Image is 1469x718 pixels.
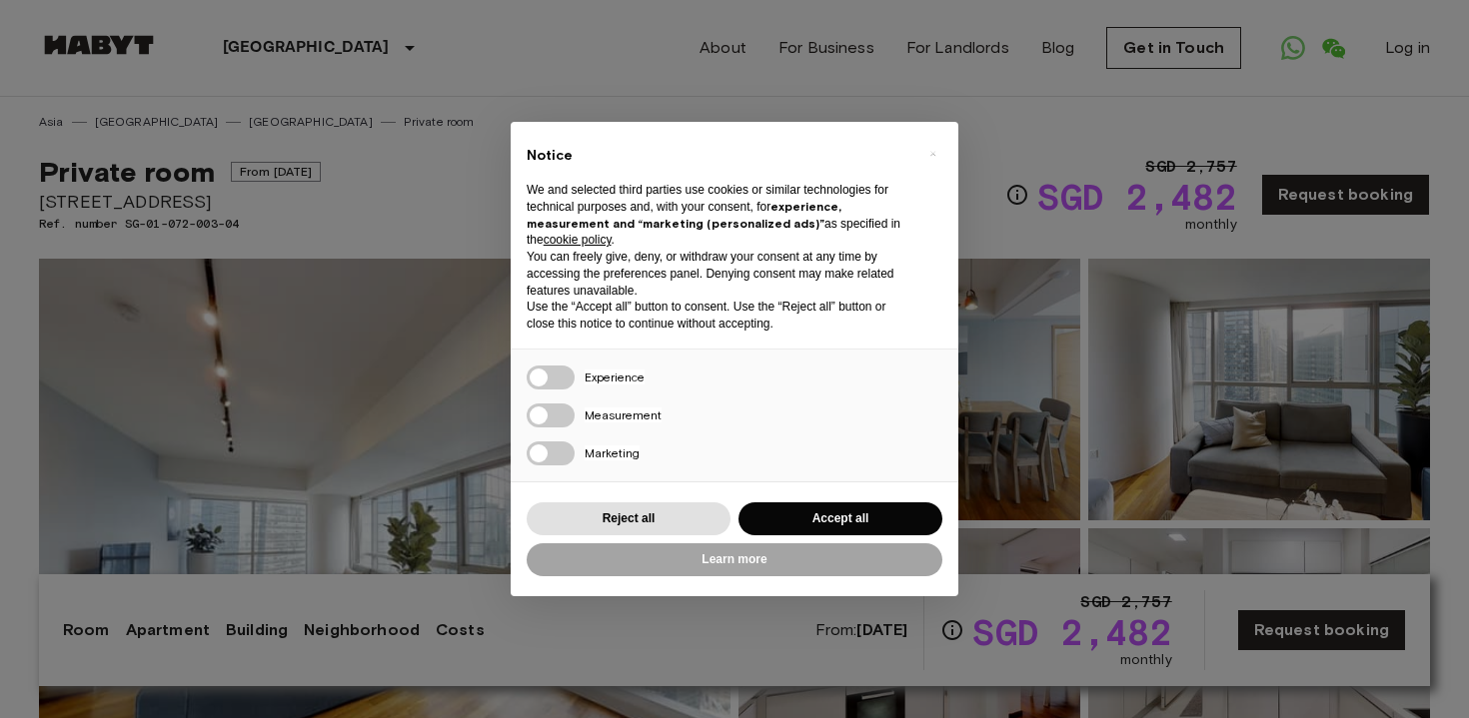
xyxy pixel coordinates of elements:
[585,407,662,422] span: Measurement
[527,199,841,231] strong: experience, measurement and “marketing (personalized ads)”
[527,146,910,166] h2: Notice
[544,233,612,247] a: cookie policy
[527,543,942,576] button: Learn more
[916,138,948,170] button: Close this notice
[527,299,910,333] p: Use the “Accept all” button to consent. Use the “Reject all” button or close this notice to conti...
[585,445,640,460] span: Marketing
[585,369,645,384] span: Experience
[929,142,936,166] span: ×
[527,249,910,299] p: You can freely give, deny, or withdraw your consent at any time by accessing the preferences pane...
[738,502,942,535] button: Accept all
[527,182,910,249] p: We and selected third parties use cookies or similar technologies for technical purposes and, wit...
[527,502,731,535] button: Reject all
